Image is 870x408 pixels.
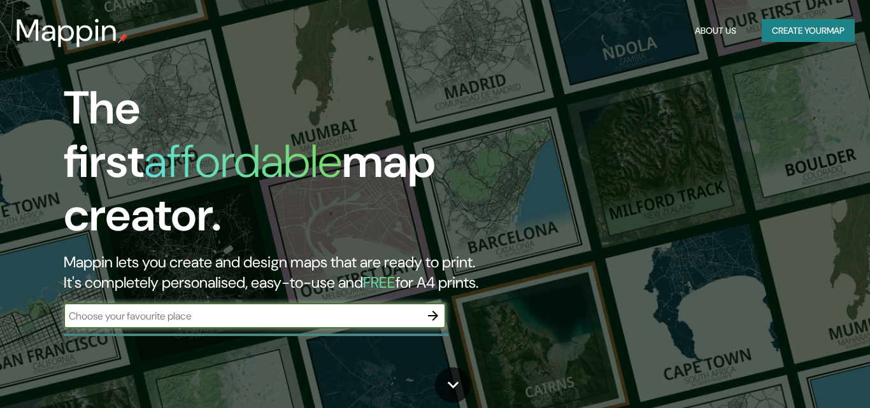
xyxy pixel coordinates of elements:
h3: Mappin [15,13,118,48]
button: About Us [690,19,741,43]
h5: FREE [363,272,396,292]
input: Choose your favourite place [64,309,420,323]
button: Create yourmap [762,19,855,43]
h1: affordable [144,132,342,191]
img: mappin-pin [118,33,128,43]
h1: The first map creator. [64,81,499,252]
h2: Mappin lets you create and design maps that are ready to print. It's completely personalised, eas... [64,252,499,293]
